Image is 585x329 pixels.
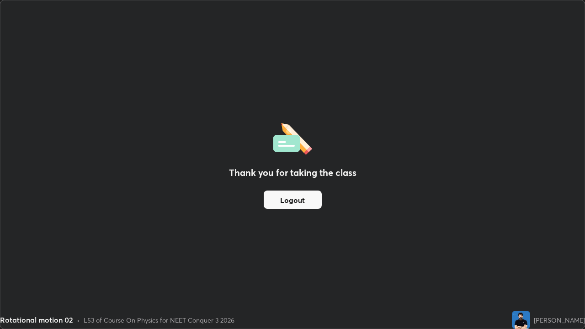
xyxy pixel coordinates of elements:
button: Logout [264,191,322,209]
div: • [77,315,80,325]
img: offlineFeedback.1438e8b3.svg [273,120,312,155]
img: 83a18a2ccf0346ec988349b1c8dfe260.jpg [512,311,530,329]
div: L53 of Course On Physics for NEET Conquer 3 2026 [84,315,234,325]
h2: Thank you for taking the class [229,166,356,180]
div: [PERSON_NAME] [534,315,585,325]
